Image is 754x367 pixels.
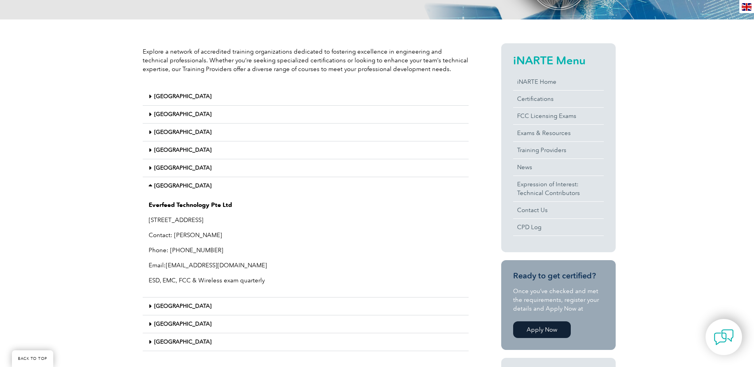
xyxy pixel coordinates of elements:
p: Email: [149,261,463,270]
a: [GEOGRAPHIC_DATA] [154,182,211,189]
a: [GEOGRAPHIC_DATA] [154,321,211,327]
a: [GEOGRAPHIC_DATA] [154,303,211,309]
a: [GEOGRAPHIC_DATA] [154,129,211,135]
p: Contact: [PERSON_NAME] [149,231,463,240]
a: BACK TO TOP [12,350,53,367]
p: Once you’ve checked and met the requirements, register your details and Apply Now at [513,287,604,313]
a: Exams & Resources [513,125,604,141]
div: [GEOGRAPHIC_DATA] [143,333,469,351]
a: Training Providers [513,142,604,158]
a: [GEOGRAPHIC_DATA] [154,111,211,118]
div: [GEOGRAPHIC_DATA] [143,88,469,106]
a: [GEOGRAPHIC_DATA] [154,164,211,171]
a: iNARTE Home [513,73,604,90]
a: Certifications [513,91,604,107]
div: [GEOGRAPHIC_DATA] [143,159,469,177]
div: [GEOGRAPHIC_DATA] [143,106,469,124]
p: [STREET_ADDRESS] [149,216,463,224]
a: [GEOGRAPHIC_DATA] [154,93,211,100]
a: [GEOGRAPHIC_DATA] [154,147,211,153]
img: contact-chat.png [714,327,734,347]
a: [GEOGRAPHIC_DATA] [154,338,211,345]
div: [GEOGRAPHIC_DATA] [143,177,469,195]
div: [GEOGRAPHIC_DATA] [143,315,469,333]
h3: Ready to get certified? [513,271,604,281]
div: [GEOGRAPHIC_DATA] [143,297,469,315]
div: [GEOGRAPHIC_DATA] [143,195,469,297]
a: News [513,159,604,176]
p: Phone: [PHONE_NUMBER] [149,246,463,255]
a: CPD Log [513,219,604,236]
div: [GEOGRAPHIC_DATA] [143,124,469,141]
a: Apply Now [513,321,571,338]
a: Contact Us [513,202,604,218]
p: ESD, EMC, FCC & Wireless exam quarterly [149,276,463,285]
strong: Everfeed Technology Pte Ltd [149,201,232,209]
a: [EMAIL_ADDRESS][DOMAIN_NAME] [166,262,267,269]
a: Expression of Interest:Technical Contributors [513,176,604,201]
div: [GEOGRAPHIC_DATA] [143,141,469,159]
a: FCC Licensing Exams [513,108,604,124]
p: Explore a network of accredited training organizations dedicated to fostering excellence in engin... [143,47,469,73]
h2: iNARTE Menu [513,54,604,67]
img: en [742,3,752,11]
